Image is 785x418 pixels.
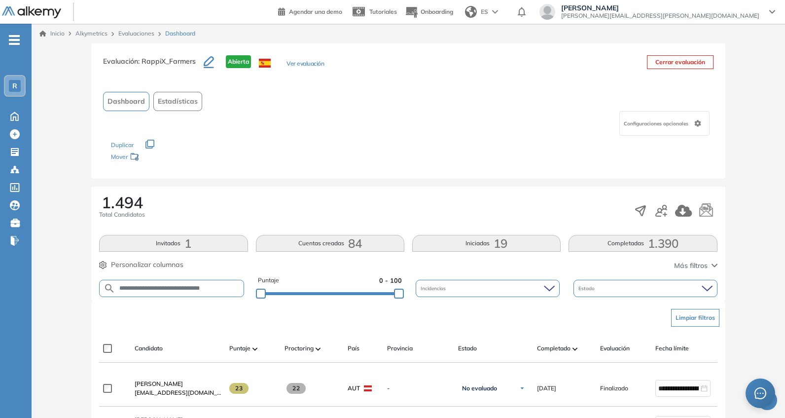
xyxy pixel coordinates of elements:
span: Abierta [226,55,251,68]
span: [PERSON_NAME][EMAIL_ADDRESS][PERSON_NAME][DOMAIN_NAME] [561,12,759,20]
span: Incidencias [421,285,448,292]
span: [EMAIL_ADDRESS][DOMAIN_NAME] [135,388,221,397]
span: Configuraciones opcionales [624,120,690,127]
a: Agendar una demo [278,5,342,17]
img: [missing "en.ARROW_ALT" translation] [252,347,257,350]
span: 22 [286,383,306,394]
span: [DATE] [537,384,556,393]
span: Más filtros [674,261,708,271]
span: Provincia [387,344,413,353]
img: [missing "en.ARROW_ALT" translation] [572,347,577,350]
span: Completado [537,344,571,353]
button: Onboarding [405,1,453,23]
a: Evaluaciones [118,30,154,37]
button: Ver evaluación [286,59,324,70]
span: Puntaje [229,344,250,353]
span: Duplicar [111,141,134,149]
span: 23 [229,383,249,394]
a: [PERSON_NAME] [135,380,221,388]
span: [PERSON_NAME] [135,380,183,387]
span: R [12,82,17,90]
span: 0 - 100 [379,276,402,285]
a: Inicio [39,29,65,38]
img: SEARCH_ALT [104,282,115,295]
img: Ícono de flecha [519,385,525,391]
span: [PERSON_NAME] [561,4,759,12]
img: AUT [364,385,372,391]
span: Personalizar columnas [111,260,183,270]
span: Total Candidatos [99,210,145,219]
span: Dashboard [165,29,195,38]
button: Personalizar columnas [99,260,183,270]
div: Mover [111,149,210,167]
div: Configuraciones opcionales [619,111,710,136]
button: Invitados1 [99,235,248,252]
span: Evaluación [600,344,630,353]
img: [missing "en.ARROW_ALT" translation] [316,347,321,350]
button: Iniciadas19 [412,235,561,252]
span: Finalizado [600,384,628,393]
span: Tutoriales [369,8,397,15]
span: Estadísticas [158,96,198,107]
i: - [9,39,20,41]
span: País [348,344,359,353]
span: AUT [348,384,360,393]
div: Estado [573,280,717,297]
span: Onboarding [421,8,453,15]
img: Logo [2,6,61,19]
span: Agendar una demo [289,8,342,15]
span: 1.494 [102,194,143,210]
button: Limpiar filtros [671,309,719,327]
span: - [387,384,450,393]
span: message [754,387,766,399]
span: Estado [578,285,597,292]
span: Estado [458,344,477,353]
span: Puntaje [258,276,279,285]
span: No evaluado [462,384,497,392]
span: : RappiX_Farmers [138,57,196,66]
button: Cerrar evaluación [647,55,714,69]
h3: Evaluación [103,55,204,76]
img: ESP [259,59,271,68]
span: ES [481,7,488,16]
button: Cuentas creadas84 [256,235,404,252]
span: Dashboard [107,96,145,107]
button: Dashboard [103,92,149,111]
span: Candidato [135,344,163,353]
img: world [465,6,477,18]
span: Alkymetrics [75,30,107,37]
button: Estadísticas [153,92,202,111]
button: Completadas1.390 [569,235,717,252]
span: Fecha límite [655,344,689,353]
img: arrow [492,10,498,14]
div: Incidencias [416,280,560,297]
button: Más filtros [674,261,717,271]
span: Proctoring [285,344,314,353]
